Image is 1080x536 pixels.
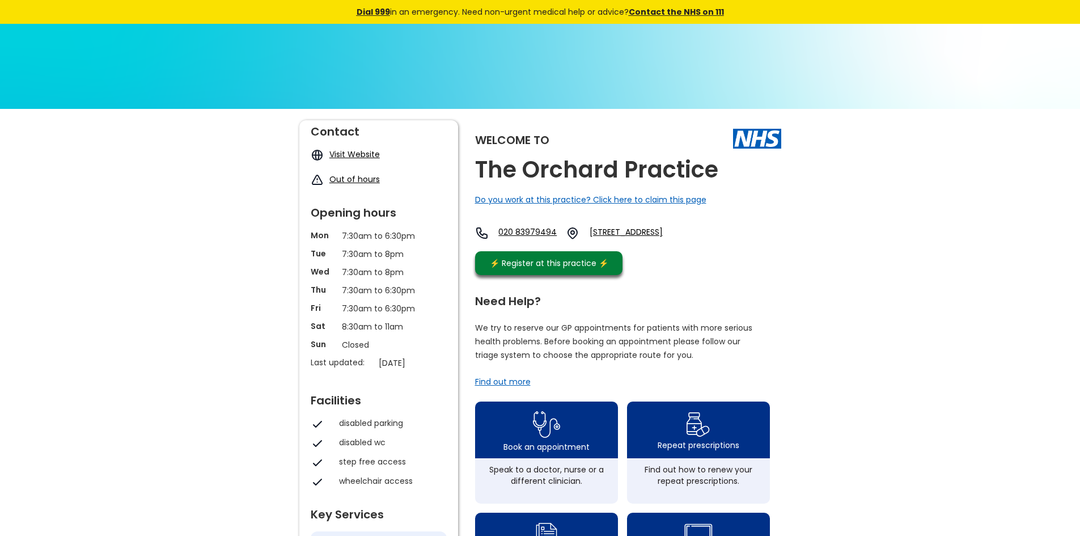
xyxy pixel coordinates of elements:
[357,6,390,18] a: Dial 999
[533,408,560,441] img: book appointment icon
[475,194,706,205] a: Do you work at this practice? Click here to claim this page
[633,464,764,487] div: Find out how to renew your repeat prescriptions.
[627,402,770,504] a: repeat prescription iconRepeat prescriptionsFind out how to renew your repeat prescriptions.
[475,157,718,183] h2: The Orchard Practice
[339,456,441,467] div: step free access
[342,248,416,260] p: 7:30am to 8pm
[311,230,336,241] p: Mon
[342,266,416,278] p: 7:30am to 8pm
[475,290,770,307] div: Need Help?
[475,226,489,240] img: telephone icon
[342,302,416,315] p: 7:30am to 6:30pm
[311,149,324,162] img: globe icon
[342,284,416,297] p: 7:30am to 6:30pm
[590,226,706,240] a: [STREET_ADDRESS]
[686,410,710,440] img: repeat prescription icon
[498,226,557,240] a: 020 83979494
[311,201,447,218] div: Opening hours
[339,417,441,429] div: disabled parking
[475,321,753,362] p: We try to reserve our GP appointments for patients with more serious health problems. Before book...
[484,257,615,269] div: ⚡️ Register at this practice ⚡️
[475,376,531,387] a: Find out more
[475,134,549,146] div: Welcome to
[342,230,416,242] p: 7:30am to 6:30pm
[481,464,612,487] div: Speak to a doctor, nurse or a different clinician.
[733,129,781,148] img: The NHS logo
[311,248,336,259] p: Tue
[475,402,618,504] a: book appointment icon Book an appointmentSpeak to a doctor, nurse or a different clinician.
[311,320,336,332] p: Sat
[311,174,324,187] img: exclamation icon
[379,357,452,369] p: [DATE]
[339,475,441,487] div: wheelchair access
[311,266,336,277] p: Wed
[658,440,739,451] div: Repeat prescriptions
[342,320,416,333] p: 8:30am to 11am
[279,6,801,18] div: in an emergency. Need non-urgent medical help or advice?
[342,339,416,351] p: Closed
[311,302,336,314] p: Fri
[311,357,373,368] p: Last updated:
[566,226,579,240] img: practice location icon
[311,503,447,520] div: Key Services
[475,251,622,275] a: ⚡️ Register at this practice ⚡️
[339,437,441,448] div: disabled wc
[311,339,336,350] p: Sun
[311,284,336,296] p: Thu
[311,389,447,406] div: Facilities
[629,6,724,18] a: Contact the NHS on 111
[311,120,447,137] div: Contact
[329,149,380,160] a: Visit Website
[329,174,380,185] a: Out of hours
[503,441,590,453] div: Book an appointment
